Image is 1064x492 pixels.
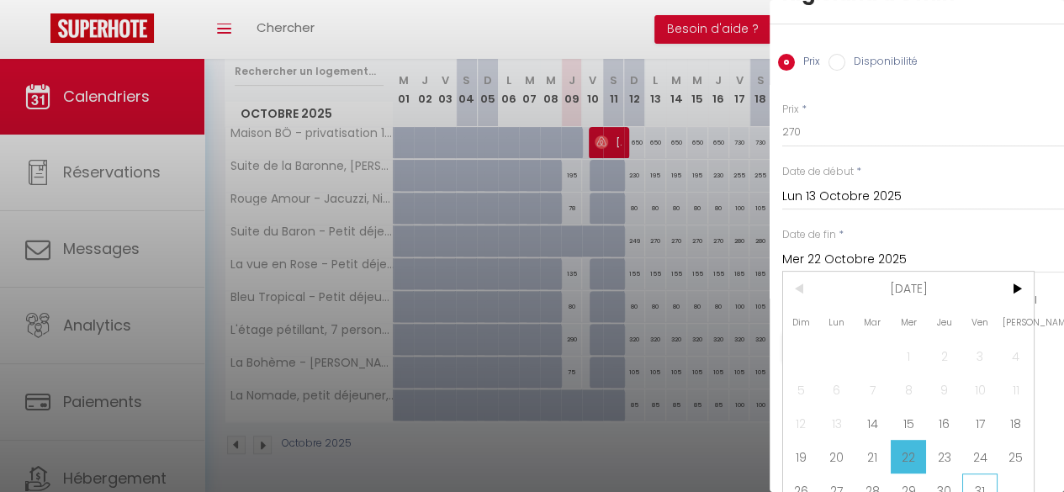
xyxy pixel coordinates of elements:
[891,305,927,339] span: Mer
[855,440,891,473] span: 21
[782,164,854,180] label: Date de début
[819,406,855,440] span: 13
[962,373,998,406] span: 10
[998,440,1034,473] span: 25
[998,373,1034,406] span: 11
[926,440,962,473] span: 23
[819,272,998,305] span: [DATE]
[782,102,799,118] label: Prix
[783,272,819,305] span: <
[795,54,820,72] label: Prix
[998,339,1034,373] span: 4
[855,373,891,406] span: 7
[783,440,819,473] span: 19
[891,339,927,373] span: 1
[926,373,962,406] span: 9
[962,440,998,473] span: 24
[783,406,819,440] span: 12
[819,373,855,406] span: 6
[891,406,927,440] span: 15
[962,305,998,339] span: Ven
[998,406,1034,440] span: 18
[926,305,962,339] span: Jeu
[998,305,1034,339] span: [PERSON_NAME]
[819,440,855,473] span: 20
[855,305,891,339] span: Mar
[998,272,1034,305] span: >
[926,339,962,373] span: 2
[926,406,962,440] span: 16
[782,227,836,243] label: Date de fin
[783,373,819,406] span: 5
[962,406,998,440] span: 17
[783,305,819,339] span: Dim
[891,440,927,473] span: 22
[819,305,855,339] span: Lun
[962,339,998,373] span: 3
[891,373,927,406] span: 8
[855,406,891,440] span: 14
[845,54,918,72] label: Disponibilité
